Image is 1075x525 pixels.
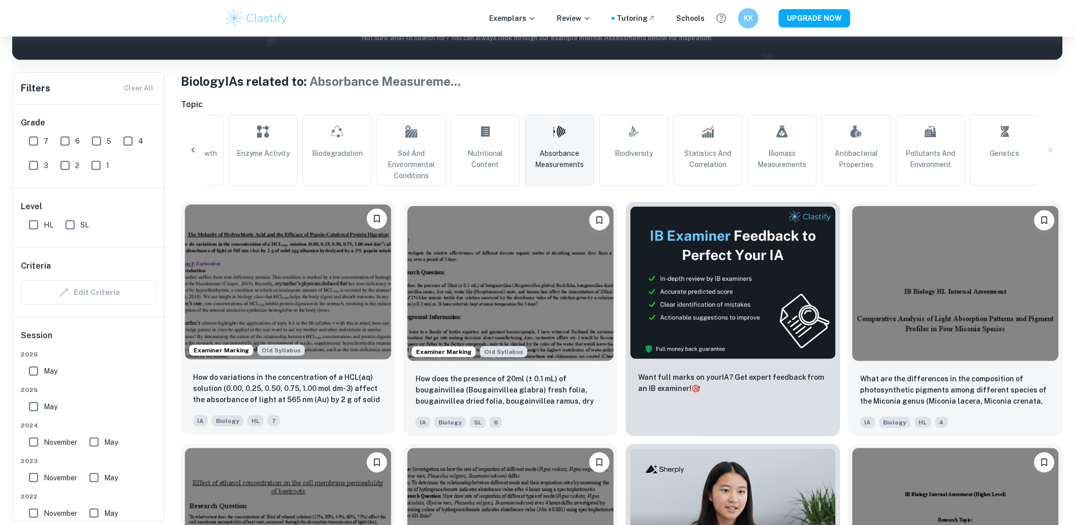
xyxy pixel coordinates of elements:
span: Biology [879,417,911,428]
span: 🎯 [691,384,700,392]
span: November [44,472,77,483]
a: Examiner MarkingStarting from the May 2025 session, the Biology IA requirements have changed. It'... [403,202,618,436]
span: May [104,437,118,448]
span: Antibacterial Properties [827,148,887,170]
h6: KK [743,13,754,24]
span: IA [416,417,430,428]
button: Bookmark [367,209,387,229]
span: 6 [490,417,502,428]
a: Examiner MarkingStarting from the May 2025 session, the Biology IA requirements have changed. It'... [181,202,395,436]
span: SL [470,417,486,428]
a: ThumbnailWant full marks on yourIA? Get expert feedback from an IB examiner! [626,202,840,436]
span: IA [861,417,875,428]
span: Biology [434,417,466,428]
span: 6 [75,136,80,147]
p: Want full marks on your IA ? Get expert feedback from an IB examiner! [638,372,828,394]
span: 2023 [21,456,157,466]
p: How does the presence of 20ml (± 0.1 mL) of bougainvillea (Bougainvillea glabra) fresh folia, bou... [416,373,606,408]
h1: Biology IAs related to: [181,72,1063,90]
span: 7 [44,136,48,147]
span: 3 [44,160,48,171]
button: Bookmark [589,210,610,231]
img: Clastify logo [225,8,289,28]
span: May [44,401,57,412]
span: Biodegradation [312,148,363,159]
span: IA [193,415,208,426]
div: Starting from the May 2025 session, the Biology IA requirements have changed. It's OK to refer to... [480,346,527,357]
span: November [44,437,77,448]
span: Biology [212,415,243,426]
span: SL [80,219,89,231]
h6: Topic [181,99,1063,111]
div: Starting from the May 2025 session, the Biology IA requirements have changed. It's OK to refer to... [258,345,305,356]
span: 1 [106,160,109,171]
span: Examiner Marking [189,346,253,355]
img: Biology IA example thumbnail: How does the presence of 20ml (± 0.1 mL) [407,206,614,361]
span: Old Syllabus [258,345,305,356]
span: Pollutants and Environment [901,148,961,170]
img: Biology IA example thumbnail: How do variations in the concentration o [185,205,391,359]
button: Bookmark [367,452,387,473]
span: May [44,366,57,377]
span: 4 [138,136,143,147]
span: Statistics and Correlation [678,148,738,170]
p: Review [557,13,591,24]
span: HL [247,415,264,426]
span: 2024 [21,421,157,430]
span: Examiner Marking [412,347,476,356]
a: Tutoring [617,13,656,24]
button: UPGRADE NOW [779,9,850,27]
span: May [104,508,118,519]
button: KK [738,8,758,28]
span: Old Syllabus [480,346,527,357]
button: Help and Feedback [713,10,730,27]
h6: Filters [21,81,50,95]
h6: Grade [21,117,157,129]
span: November [44,508,77,519]
p: How do variations in the concentration of a HCL(aq) solution (0.00, 0.25, 0.50, 0.75, 1.00 mol dm... [193,372,383,406]
button: Bookmark [589,452,610,473]
p: Exemplars [489,13,536,24]
button: Bookmark [1034,210,1055,231]
div: Criteria filters are unavailable when searching by topic [21,280,157,305]
h6: Session [21,330,157,350]
a: BookmarkWhat are the differences in the composition of photosynthetic pigments among different sp... [848,202,1063,436]
span: 7 [268,415,280,426]
p: Not sure what to search for? You can always look through our example Internal Assessments below f... [20,33,1055,43]
img: Biology IA example thumbnail: What are the differences in the composit [852,206,1059,361]
p: What are the differences in the composition of photosynthetic pigments among different species of... [861,373,1051,408]
span: Absorbance Measurements [530,148,590,170]
button: Bookmark [1034,452,1055,473]
span: 5 [107,136,111,147]
h6: Criteria [21,260,51,272]
span: 2022 [21,492,157,501]
span: May [104,472,118,483]
span: Biomass Measurements [752,148,812,170]
span: 4 [935,417,948,428]
span: HL [915,417,931,428]
span: 2026 [21,350,157,359]
span: HL [44,219,53,231]
span: Genetics [990,148,1020,159]
span: Soil and Environmental Conditions [382,148,441,181]
a: Schools [676,13,705,24]
h6: Level [21,201,157,213]
span: 2025 [21,385,157,395]
span: 2 [75,160,79,171]
span: Enzyme Activity [237,148,290,159]
img: Thumbnail [630,206,836,359]
span: Absorbance Measureme ... [309,74,461,88]
span: Nutritional Content [456,148,516,170]
span: Biodiversity [615,148,653,159]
